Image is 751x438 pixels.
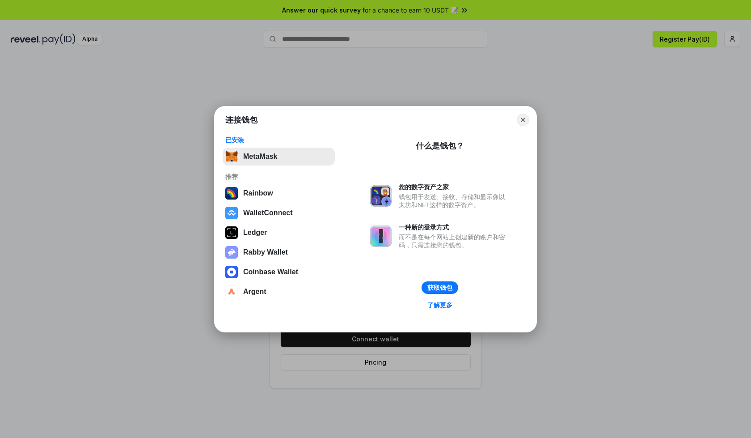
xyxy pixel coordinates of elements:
[243,268,298,276] div: Coinbase Wallet
[225,173,332,181] div: 推荐
[427,301,452,309] div: 了解更多
[225,187,238,200] img: svg+xml,%3Csvg%20width%3D%22120%22%20height%3D%22120%22%20viewBox%3D%220%200%20120%20120%22%20fil...
[370,225,392,247] img: svg+xml,%3Csvg%20xmlns%3D%22http%3A%2F%2Fwww.w3.org%2F2000%2Fsvg%22%20fill%3D%22none%22%20viewBox...
[225,285,238,298] img: svg+xml,%3Csvg%20width%3D%2228%22%20height%3D%2228%22%20viewBox%3D%220%200%2028%2028%22%20fill%3D...
[223,184,335,202] button: Rainbow
[225,150,238,163] img: svg+xml,%3Csvg%20fill%3D%22none%22%20height%3D%2233%22%20viewBox%3D%220%200%2035%2033%22%20width%...
[225,115,257,125] h1: 连接钱包
[399,183,510,191] div: 您的数字资产之家
[243,153,277,161] div: MetaMask
[427,284,452,292] div: 获取钱包
[243,288,266,296] div: Argent
[223,243,335,261] button: Rabby Wallet
[225,246,238,259] img: svg+xml,%3Csvg%20xmlns%3D%22http%3A%2F%2Fwww.w3.org%2F2000%2Fsvg%22%20fill%3D%22none%22%20viewBox...
[223,224,335,242] button: Ledger
[243,189,273,197] div: Rainbow
[223,148,335,166] button: MetaMask
[243,229,267,237] div: Ledger
[422,299,458,311] a: 了解更多
[223,283,335,301] button: Argent
[243,209,293,217] div: WalletConnect
[517,114,529,126] button: Close
[223,204,335,222] button: WalletConnect
[223,263,335,281] button: Coinbase Wallet
[370,185,392,207] img: svg+xml,%3Csvg%20xmlns%3D%22http%3A%2F%2Fwww.w3.org%2F2000%2Fsvg%22%20fill%3D%22none%22%20viewBox...
[399,223,510,231] div: 一种新的登录方式
[243,248,288,256] div: Rabby Wallet
[225,136,332,144] div: 已安装
[416,140,464,151] div: 什么是钱包？
[422,281,458,294] button: 获取钱包
[225,266,238,278] img: svg+xml,%3Csvg%20width%3D%2228%22%20height%3D%2228%22%20viewBox%3D%220%200%2028%2028%22%20fill%3D...
[399,193,510,209] div: 钱包用于发送、接收、存储和显示像以太坊和NFT这样的数字资产。
[399,233,510,249] div: 而不是在每个网站上创建新的账户和密码，只需连接您的钱包。
[225,207,238,219] img: svg+xml,%3Csvg%20width%3D%2228%22%20height%3D%2228%22%20viewBox%3D%220%200%2028%2028%22%20fill%3D...
[225,226,238,239] img: svg+xml,%3Csvg%20xmlns%3D%22http%3A%2F%2Fwww.w3.org%2F2000%2Fsvg%22%20width%3D%2228%22%20height%3...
